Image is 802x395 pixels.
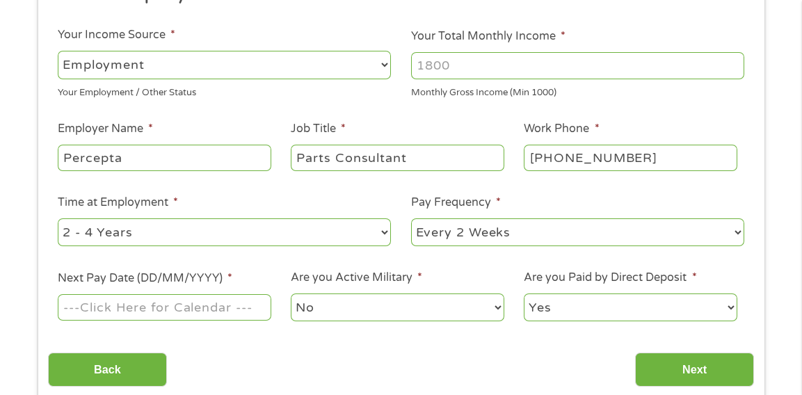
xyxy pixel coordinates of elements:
[48,353,167,387] input: Back
[58,122,153,136] label: Employer Name
[635,353,754,387] input: Next
[58,145,271,171] input: Walmart
[58,81,391,100] div: Your Employment / Other Status
[411,81,744,100] div: Monthly Gross Income (Min 1000)
[291,122,346,136] label: Job Title
[524,145,737,171] input: (231) 754-4010
[524,271,696,285] label: Are you Paid by Direct Deposit
[58,294,271,321] input: ---Click Here for Calendar ---
[58,28,175,42] label: Your Income Source
[58,271,232,286] label: Next Pay Date (DD/MM/YYYY)
[58,195,178,210] label: Time at Employment
[291,271,422,285] label: Are you Active Military
[524,122,599,136] label: Work Phone
[411,52,744,79] input: 1800
[411,29,566,44] label: Your Total Monthly Income
[411,195,501,210] label: Pay Frequency
[291,145,504,171] input: Cashier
